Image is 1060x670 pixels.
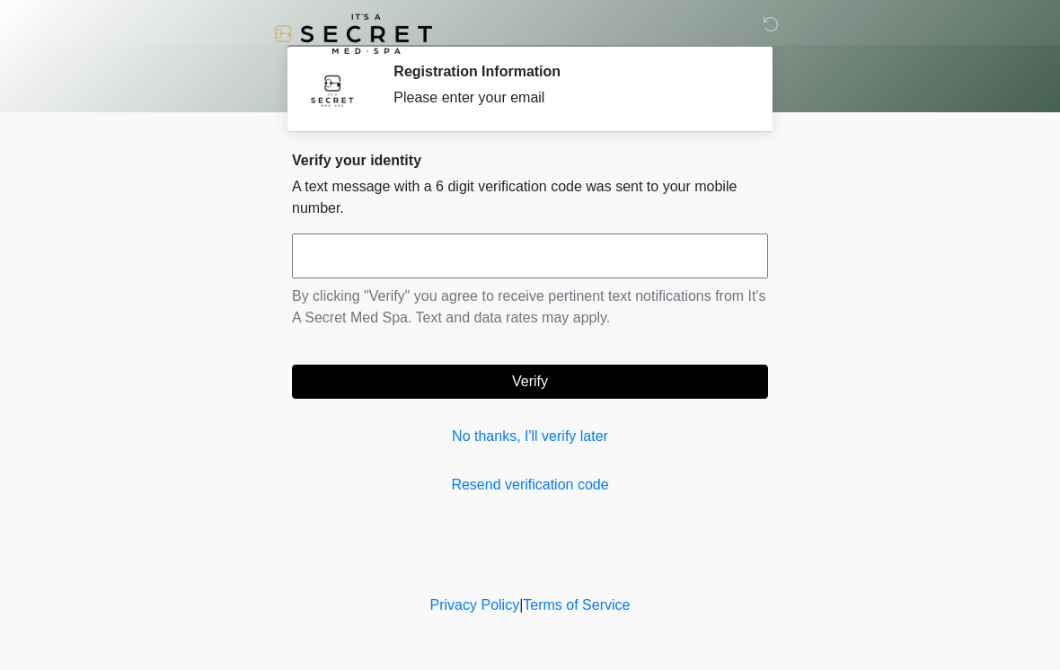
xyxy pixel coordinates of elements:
img: It's A Secret Med Spa Logo [274,13,432,54]
button: Verify [292,365,768,399]
img: Agent Avatar [305,63,359,117]
p: By clicking "Verify" you agree to receive pertinent text notifications from It's A Secret Med Spa... [292,286,768,329]
a: | [519,597,523,613]
h2: Registration Information [393,63,741,80]
a: Terms of Service [523,597,630,613]
h2: Verify your identity [292,152,768,169]
a: Privacy Policy [430,597,520,613]
a: No thanks, I'll verify later [292,426,768,447]
a: Resend verification code [292,474,768,496]
div: Please enter your email [393,87,741,109]
p: A text message with a 6 digit verification code was sent to your mobile number. [292,176,768,219]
